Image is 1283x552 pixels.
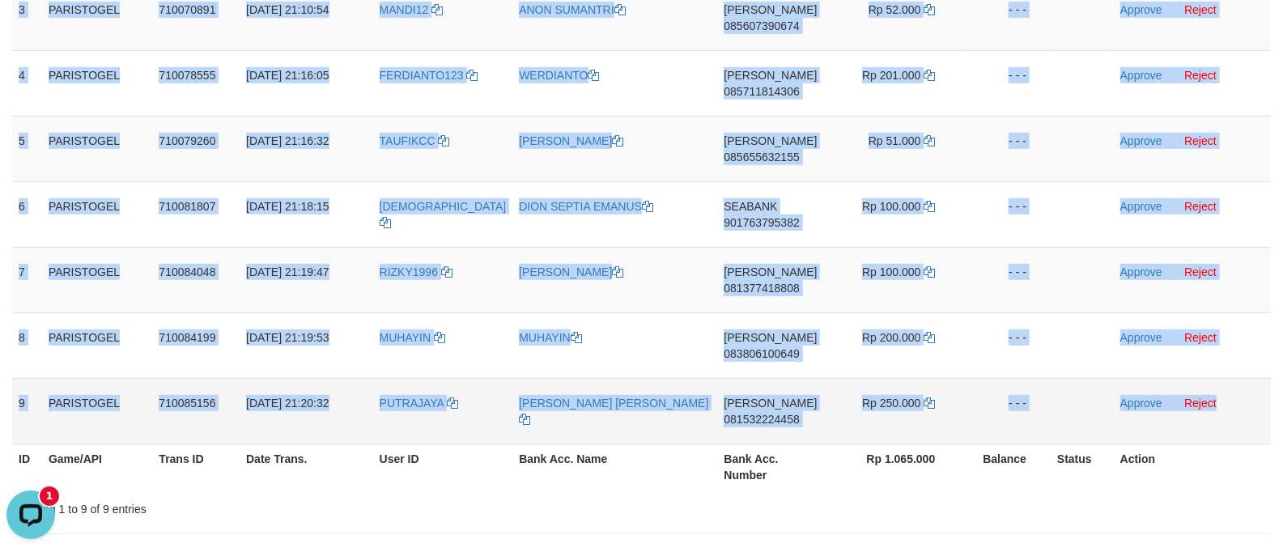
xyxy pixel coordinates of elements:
span: MUHAYIN [380,331,431,344]
span: Copy 085607390674 to clipboard [724,19,799,32]
a: WERDIANTO [519,69,599,82]
span: 710085156 [159,397,215,410]
td: - - - [959,312,1051,378]
td: - - - [959,247,1051,312]
a: Reject [1184,3,1217,16]
a: Copy 201000 to clipboard [924,69,935,82]
th: User ID [373,444,513,490]
span: Rp 100.000 [862,200,920,213]
td: PARISTOGEL [42,50,153,116]
button: Open LiveChat chat widget [6,6,55,55]
td: 5 [12,116,42,181]
a: MANDI12 [380,3,444,16]
span: Rp 52.000 [869,3,921,16]
a: Approve [1120,397,1162,410]
a: Reject [1184,69,1217,82]
span: [DATE] 21:19:47 [246,265,329,278]
td: PARISTOGEL [42,312,153,378]
a: Approve [1120,134,1162,147]
span: [DEMOGRAPHIC_DATA] [380,200,507,213]
div: new message indicator [40,2,59,22]
a: Copy 100000 to clipboard [924,265,935,278]
span: 710079260 [159,134,215,147]
th: Bank Acc. Name [512,444,717,490]
span: Copy 083806100649 to clipboard [724,347,799,360]
span: Copy 081532224458 to clipboard [724,413,799,426]
span: Rp 200.000 [862,331,920,344]
span: Copy 085655632155 to clipboard [724,151,799,163]
span: [PERSON_NAME] [724,134,817,147]
a: Copy 200000 to clipboard [924,331,935,344]
a: [PERSON_NAME] [519,265,623,278]
span: 710081807 [159,200,215,213]
span: PUTRAJAYA [380,397,444,410]
a: TAUFIKCC [380,134,450,147]
a: MUHAYIN [519,331,582,344]
td: PARISTOGEL [42,181,153,247]
span: 710084048 [159,265,215,278]
th: ID [12,444,42,490]
div: Showing 1 to 9 of 9 entries [12,495,522,517]
a: DION SEPTIA EMANUS [519,200,653,213]
a: [DEMOGRAPHIC_DATA] [380,200,507,229]
a: Reject [1184,200,1217,213]
span: [DATE] 21:10:54 [246,3,329,16]
span: RIZKY1996 [380,265,438,278]
span: Copy 901763795382 to clipboard [724,216,799,229]
span: MANDI12 [380,3,429,16]
span: [DATE] 21:18:15 [246,200,329,213]
a: Copy 100000 to clipboard [924,200,935,213]
a: Copy 52000 to clipboard [924,3,935,16]
span: Rp 100.000 [862,265,920,278]
th: Bank Acc. Number [717,444,828,490]
span: [DATE] 21:16:05 [246,69,329,82]
a: Approve [1120,200,1162,213]
a: FERDIANTO123 [380,69,478,82]
a: Copy 250000 to clipboard [924,397,935,410]
a: Reject [1184,265,1217,278]
td: 6 [12,181,42,247]
td: - - - [959,181,1051,247]
span: [PERSON_NAME] [724,69,817,82]
span: [PERSON_NAME] [724,331,817,344]
span: [PERSON_NAME] [724,3,817,16]
td: - - - [959,378,1051,444]
a: Approve [1120,3,1162,16]
td: PARISTOGEL [42,378,153,444]
th: Status [1051,444,1114,490]
td: PARISTOGEL [42,247,153,312]
span: FERDIANTO123 [380,69,464,82]
a: Reject [1184,134,1217,147]
a: [PERSON_NAME] [PERSON_NAME] [519,397,708,426]
span: 710084199 [159,331,215,344]
span: Rp 51.000 [869,134,921,147]
span: Copy 081377418808 to clipboard [724,282,799,295]
a: MUHAYIN [380,331,445,344]
td: 7 [12,247,42,312]
span: [DATE] 21:20:32 [246,397,329,410]
td: 8 [12,312,42,378]
a: RIZKY1996 [380,265,452,278]
a: Reject [1184,331,1217,344]
a: Approve [1120,331,1162,344]
a: Reject [1184,397,1217,410]
td: PARISTOGEL [42,116,153,181]
span: [DATE] 21:16:32 [246,134,329,147]
span: Rp 201.000 [862,69,920,82]
span: 710070891 [159,3,215,16]
span: SEABANK [724,200,777,213]
th: Action [1114,444,1271,490]
th: Date Trans. [240,444,373,490]
a: ANON SUMANTRI [519,3,625,16]
a: [PERSON_NAME] [519,134,623,147]
td: 9 [12,378,42,444]
th: Rp 1.065.000 [828,444,959,490]
span: 710078555 [159,69,215,82]
span: [PERSON_NAME] [724,265,817,278]
th: Trans ID [152,444,240,490]
span: Rp 250.000 [862,397,920,410]
span: TAUFIKCC [380,134,435,147]
td: - - - [959,116,1051,181]
a: Approve [1120,265,1162,278]
span: [PERSON_NAME] [724,397,817,410]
